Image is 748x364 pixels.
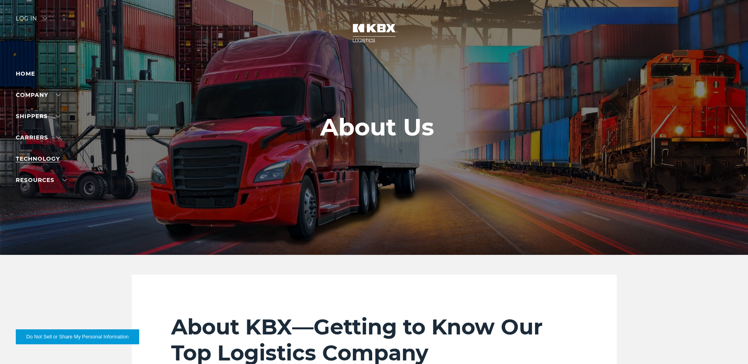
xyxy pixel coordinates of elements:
[43,17,47,20] img: arrow
[16,70,35,77] a: Home
[16,16,47,27] div: Log in
[345,16,404,50] img: kbx logo
[16,329,139,344] button: Do Not Sell or Share My Personal Information
[16,176,67,184] a: RESOURCES
[16,134,61,141] a: Carriers
[16,155,60,162] a: Technology
[16,113,60,120] a: SHIPPERS
[320,114,434,141] h1: About Us
[16,91,61,98] a: Company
